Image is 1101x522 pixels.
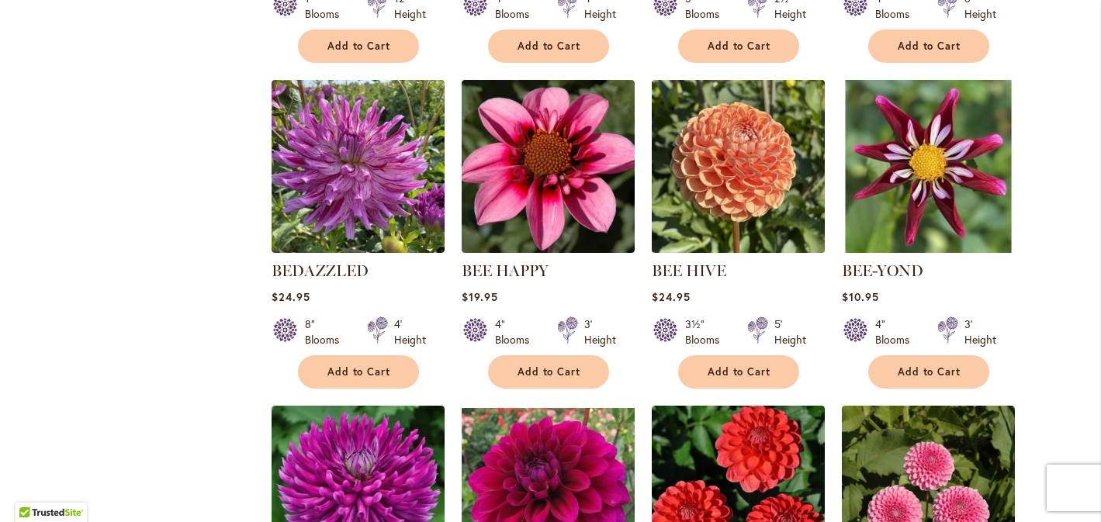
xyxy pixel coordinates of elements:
span: Add to Cart [708,40,771,53]
span: $10.95 [842,289,879,304]
button: Add to Cart [868,29,989,63]
img: BEE HAPPY [462,80,635,253]
span: $19.95 [462,289,498,304]
span: Add to Cart [518,40,581,53]
a: BEE HAPPY [462,261,549,280]
div: 4' Height [394,316,426,347]
a: BEDAZZLED [272,261,369,280]
img: BEE-YOND [842,80,1015,253]
button: Add to Cart [678,29,799,63]
div: 8" Blooms [305,316,348,347]
button: Add to Cart [298,29,419,63]
span: Add to Cart [898,365,961,379]
span: Add to Cart [518,365,581,379]
a: BEE HAPPY [462,241,635,256]
div: 5' Height [774,316,806,347]
img: Bedazzled [272,80,445,253]
a: BEE-YOND [842,241,1015,256]
button: Add to Cart [488,355,609,389]
a: Bedazzled [272,241,445,256]
img: BEE HIVE [647,76,829,258]
span: $24.95 [272,289,310,304]
span: Add to Cart [898,40,961,53]
button: Add to Cart [488,29,609,63]
div: 3' Height [964,316,996,347]
button: Add to Cart [678,355,799,389]
span: Add to Cart [327,40,391,53]
div: 4" Blooms [875,316,919,347]
button: Add to Cart [298,355,419,389]
span: Add to Cart [327,365,391,379]
span: Add to Cart [708,365,771,379]
button: Add to Cart [868,355,989,389]
div: 4" Blooms [495,316,538,347]
span: $24.95 [652,289,691,304]
a: BEE HIVE [652,261,726,280]
div: 3½" Blooms [685,316,729,347]
iframe: Launch Accessibility Center [12,467,55,510]
a: BEE HIVE [652,241,825,256]
a: BEE-YOND [842,261,923,280]
div: 3' Height [584,316,616,347]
